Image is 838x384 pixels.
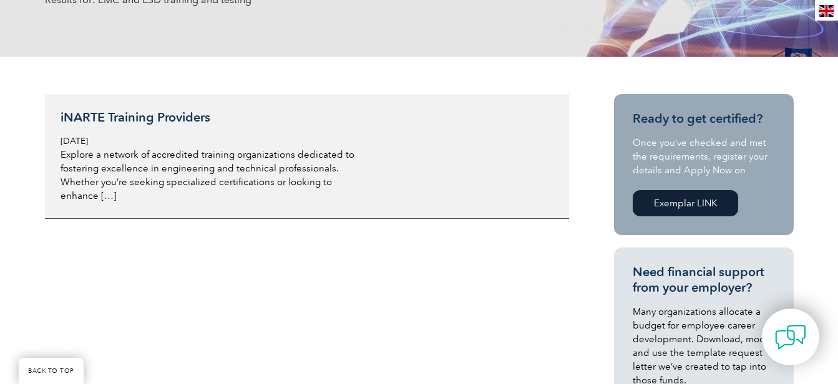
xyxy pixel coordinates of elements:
[775,322,806,353] img: contact-chat.png
[61,110,356,125] h3: iNARTE Training Providers
[633,111,775,127] h3: Ready to get certified?
[19,358,84,384] a: BACK TO TOP
[819,5,834,17] img: en
[633,190,738,216] a: Exemplar LINK
[633,264,775,295] h3: Need financial support from your employer?
[45,94,569,219] a: iNARTE Training Providers [DATE] Explore a network of accredited training organizations dedicated...
[633,136,775,177] p: Once you’ve checked and met the requirements, register your details and Apply Now on
[61,148,356,203] p: Explore a network of accredited training organizations dedicated to fostering excellence in engin...
[61,136,88,146] span: [DATE]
